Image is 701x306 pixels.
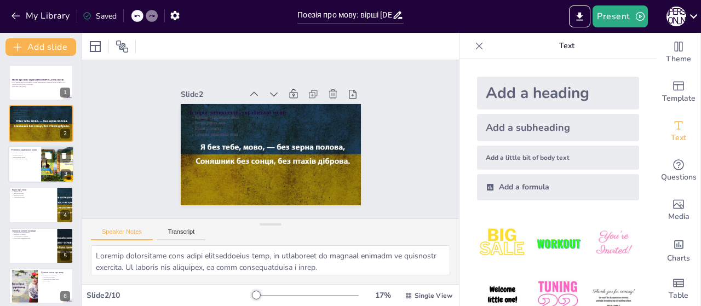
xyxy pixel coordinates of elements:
div: 1 [60,88,70,97]
div: Add a heading [477,77,639,109]
div: Get real-time input from your audience [657,151,700,190]
div: Slide 2 [227,175,250,238]
div: Add text boxes [657,112,700,151]
div: Saved [83,11,117,21]
img: 1.jpeg [477,218,528,269]
div: 4 [60,210,70,220]
button: Transcript [157,228,206,240]
div: 3 [8,146,74,183]
div: Add charts and graphs [657,230,700,269]
p: Продовження традиції [41,274,70,276]
p: Відомі поети [12,190,54,193]
input: Insert title [297,7,392,23]
button: З [PERSON_NAME] [666,5,686,27]
span: Charts [667,252,690,264]
p: Сучасні поети про мову [41,271,70,274]
p: Адаптація до нових умов [41,278,70,280]
span: Media [668,211,689,223]
p: Сучасна українська мова [246,61,285,221]
div: 17 % [370,290,396,301]
p: У цій презентації ми розглянемо історію виникнення української мови та вірші, які підкреслюють її... [12,82,70,85]
p: Коріння української мови [12,109,70,111]
p: Національна ідентичність [12,231,54,233]
div: Change the overall theme [657,33,700,72]
img: 2.jpeg [532,218,583,269]
button: Add slide [5,38,76,56]
span: Position [116,40,129,53]
p: Значення мови в культурі [12,229,54,232]
p: Коріння української мови [229,64,268,224]
button: Export to PowerPoint [569,5,590,27]
button: Speaker Notes [91,228,153,240]
p: Вплив культур [12,154,38,156]
textarea: Loremip dolorsitame cons adipi elitseddoeius temp, in utlaboreet do magnaal enimadm ve quisnostr ... [91,245,450,275]
p: Традиції та звичаї [12,233,54,235]
p: Text [488,33,646,59]
strong: Поезія про мову: вірші [DEMOGRAPHIC_DATA] поетів [12,78,64,81]
span: Text [671,132,686,144]
p: Сучасна українська мова [12,115,70,117]
div: Add ready made slides [657,72,700,112]
p: Любов до мови [12,193,54,195]
button: Delete Slide [58,149,71,162]
div: 6 [60,291,70,301]
p: Культурне самовираження [12,237,54,239]
span: Template [662,93,696,105]
div: 2 [60,129,70,138]
p: Сучасне використання [12,158,38,160]
img: 3.jpeg [588,218,639,269]
div: 6 [9,268,73,304]
p: Вірші про мову [12,188,54,192]
span: Questions [661,171,697,183]
div: Add a formula [477,174,639,200]
p: Актуальність мови [41,276,70,278]
div: 1 [9,65,73,101]
div: Add a little bit of body text [477,146,639,170]
span: Theme [666,53,691,65]
div: 5 [60,251,70,261]
p: Розвиток української мови [12,148,38,152]
div: Add a subheading [477,114,639,141]
p: Вплив інших мов [12,111,70,113]
p: Історія виникнення української мови [223,65,265,225]
p: Generated with [URL] [12,85,70,88]
p: Відродження мови [12,156,38,158]
p: Етапи розвитку [12,113,70,116]
div: З [PERSON_NAME] [666,7,686,26]
button: Present [593,5,647,27]
p: Роль поетів [41,280,70,282]
div: Slide 2 / 10 [87,290,254,301]
div: 5 [9,228,73,264]
div: 2 [9,105,73,141]
p: Вплив інших мов [235,63,274,223]
p: Етапи розвитку [240,62,279,222]
p: Історія виникнення української мови [12,107,70,110]
div: Layout [87,38,104,55]
div: Add images, graphics, shapes or video [657,190,700,230]
p: Значення поезії [12,194,54,197]
span: Single View [415,291,452,300]
div: 3 [61,169,71,179]
p: Збереження мови [12,197,54,199]
p: Етапи розвитку [12,152,38,154]
span: Table [669,290,688,302]
button: Duplicate Slide [42,149,55,162]
div: 4 [9,187,73,223]
button: My Library [8,7,74,25]
p: Спілкування та знання [12,235,54,238]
